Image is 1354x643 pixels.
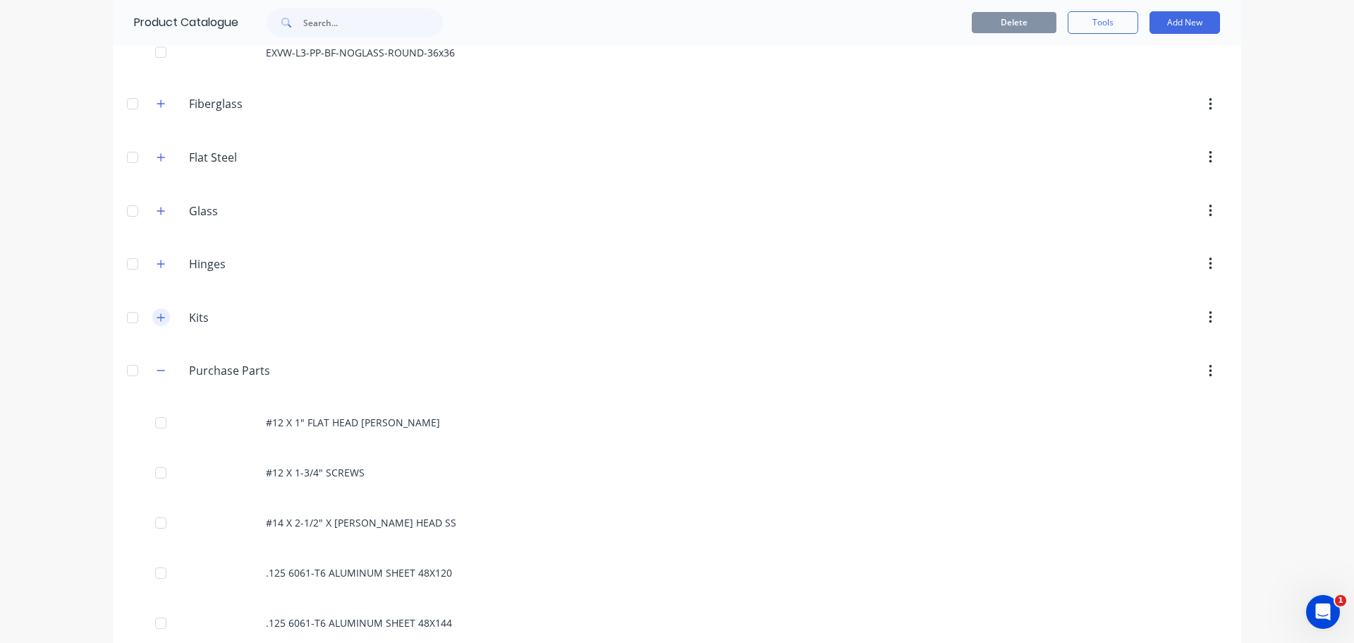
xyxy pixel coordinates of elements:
div: EXVW-L3-PP-BF-NOGLASS-ROUND-36x36 [113,28,1241,78]
button: Add New [1149,11,1220,34]
input: Enter category name [189,309,356,326]
input: Enter category name [189,256,356,272]
input: Enter category name [189,149,356,166]
div: #14 X 2-1/2" X [PERSON_NAME] HEAD SS [113,498,1241,548]
input: Enter category name [189,203,356,220]
span: 1 [1335,595,1346,606]
div: #12 X 1" FLAT HEAD [PERSON_NAME] [113,397,1241,447]
div: .125 6061-T6 ALUMINUM SHEET 48X120 [113,548,1241,598]
input: Enter category name [189,95,356,112]
button: Delete [972,12,1056,33]
input: Search... [303,8,443,37]
div: #12 X 1-3/4" SCREWS [113,447,1241,498]
button: Tools [1068,11,1138,34]
iframe: Intercom live chat [1306,595,1340,629]
input: Enter category name [189,362,356,379]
